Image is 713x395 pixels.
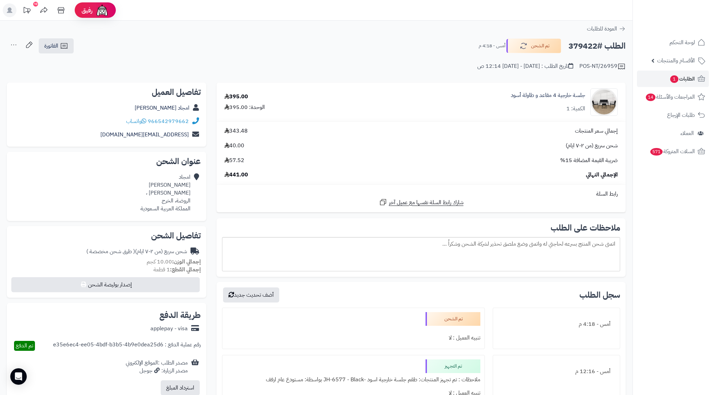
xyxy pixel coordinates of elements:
[669,38,695,47] span: لوحة التحكم
[587,25,617,33] span: العودة للطلبات
[224,157,244,164] span: 57.52
[579,62,626,71] div: POS-NT/26959
[10,368,27,385] div: Open Intercom Messenger
[224,103,265,111] div: الوحدة: 395.00
[587,25,626,33] a: العودة للطلبات
[568,39,626,53] h2: الطلب #379422
[16,342,33,350] span: تم الدفع
[39,38,74,53] a: الفاتورة
[426,312,480,326] div: تم الشحن
[575,127,618,135] span: إجمالي سعر المنتجات
[86,247,135,256] span: ( طرق شحن مخصصة )
[53,341,201,351] div: رقم عملية الدفع : e35e6ec4-ee05-4bdf-b3b5-4b9e0dea25d6
[560,157,618,164] span: ضريبة القيمة المضافة 15%
[222,237,620,271] div: اتمنى شحن المنتج بسرعه لحاجتي له واتمنى وضع ملصق تحذير لشركة الشحن وشكراً …
[170,266,201,274] strong: إجمالي القطع:
[222,224,620,232] h2: ملاحظات على الطلب
[637,34,709,51] a: لوحة التحكم
[497,365,616,378] div: أمس - 12:16 م
[11,277,200,292] button: إصدار بوليصة الشحن
[12,232,201,240] h2: تفاصيل الشحن
[135,104,189,112] a: امجاد [PERSON_NAME]
[223,287,279,303] button: أضف تحديث جديد
[226,373,480,386] div: ملاحظات : تم تجهيز المنتجات: طقم جلسة خارجية اسود -JH-6577 - Black بواسطة: مستودع عام ارفف
[667,110,695,120] span: طلبات الإرجاع
[645,92,695,102] span: المراجعات والأسئلة
[126,367,188,375] div: مصدر الزيارة: جوجل
[477,62,573,70] div: تاريخ الطلب : [DATE] - [DATE] 12:14 ص
[650,147,695,156] span: السلات المتروكة
[150,325,188,333] div: applepay - visa
[224,171,248,179] span: 441.00
[506,39,561,53] button: تم الشحن
[126,117,146,125] a: واتساب
[637,107,709,123] a: طلبات الإرجاع
[95,3,109,17] img: ai-face.png
[650,148,663,156] span: 571
[224,127,248,135] span: 343.48
[566,142,618,150] span: شحن سريع (من ٢-٧ ايام)
[657,56,695,65] span: الأقسام والمنتجات
[12,88,201,96] h2: تفاصيل العميل
[646,94,655,101] span: 14
[669,74,695,84] span: الطلبات
[389,199,464,207] span: شارك رابط السلة نفسها مع عميل آخر
[637,89,709,105] a: المراجعات والأسئلة14
[224,93,248,101] div: 395.00
[579,291,620,299] h3: سجل الطلب
[126,359,188,375] div: مصدر الطلب :الموقع الإلكتروني
[12,157,201,165] h2: عنوان الشحن
[511,91,585,99] a: جلسة خارجية 4 مقاعد و طاولة أسود
[18,3,35,19] a: تحديثات المنصة
[219,190,623,198] div: رابط السلة
[153,266,201,274] small: 1 قطعة
[148,117,189,125] a: 966542979662
[497,318,616,331] div: أمس - 4:18 م
[666,19,706,34] img: logo-2.png
[379,198,464,207] a: شارك رابط السلة نفسها مع عميل آخر
[637,143,709,160] a: السلات المتروكة571
[426,359,480,373] div: تم التجهيز
[82,6,93,14] span: رفيق
[172,258,201,266] strong: إجمالي الوزن:
[44,42,58,50] span: الفاتورة
[586,171,618,179] span: الإجمالي النهائي
[637,125,709,141] a: العملاء
[86,248,187,256] div: شحن سريع (من ٢-٧ ايام)
[226,331,480,345] div: تنبيه العميل : لا
[566,105,585,113] div: الكمية: 1
[224,142,244,150] span: 40.00
[479,42,505,49] small: أمس - 4:18 م
[680,128,694,138] span: العملاء
[159,311,201,319] h2: طريقة الدفع
[140,173,190,212] div: امجاد [PERSON_NAME] [PERSON_NAME] ، الروضة، الخرج المملكة العربية السعودية
[670,75,678,83] span: 1
[33,2,38,7] div: 10
[100,131,189,139] a: [EMAIL_ADDRESS][DOMAIN_NAME]
[147,258,201,266] small: 10.00 كجم
[637,71,709,87] a: الطلبات1
[591,88,617,116] img: 1752406678-1-90x90.jpg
